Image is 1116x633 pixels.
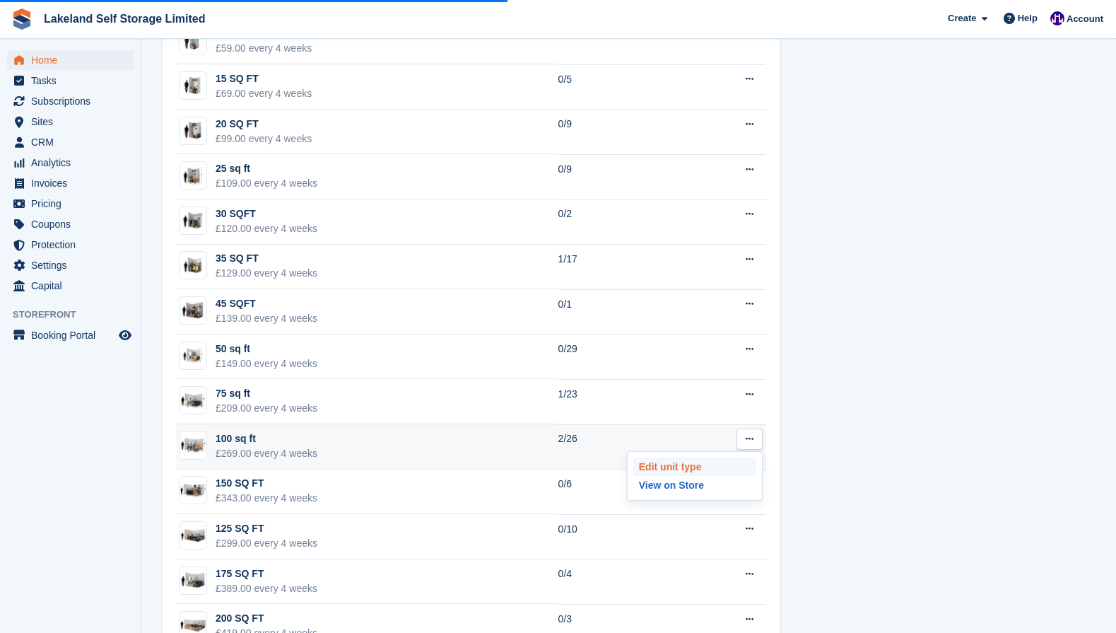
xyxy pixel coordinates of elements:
div: 75 sq ft [216,386,317,401]
img: 50.jpg [180,345,206,366]
td: 0/4 [558,559,686,605]
img: Nick Aynsley [1050,11,1064,25]
a: menu [7,214,134,234]
a: menu [7,71,134,91]
span: Storefront [13,308,141,322]
span: Account [1067,12,1103,26]
img: 35-sqft-unit.jpg [180,255,206,276]
a: menu [7,91,134,111]
span: Analytics [31,153,116,173]
td: 0/9 [558,154,686,199]
div: £299.00 every 4 weeks [216,536,317,551]
a: menu [7,50,134,70]
div: 100 sq ft [216,431,317,446]
a: menu [7,325,134,345]
span: Sites [31,112,116,132]
td: 0/1 [558,19,686,64]
div: 35 SQ FT [216,251,317,266]
div: 20 SQ FT [216,117,312,132]
td: 0/6 [558,470,686,515]
a: menu [7,255,134,275]
td: 2/26 [558,424,686,470]
div: £209.00 every 4 weeks [216,401,317,416]
img: 100.jpg [180,436,206,456]
img: 125-sqft-unit.jpg [180,525,206,546]
img: stora-icon-8386f47178a22dfd0bd8f6a31ec36ba5ce8667c1dd55bd0f319d3a0aa187defe.svg [11,8,33,30]
span: Subscriptions [31,91,116,111]
div: 45 SQFT [216,296,317,311]
div: 200 SQ FT [216,611,317,626]
div: 175 SQ FT [216,567,317,581]
a: menu [7,173,134,193]
div: 125 SQ FT [216,521,317,536]
a: Lakeland Self Storage Limited [38,7,211,30]
div: £129.00 every 4 weeks [216,266,317,281]
td: 0/9 [558,110,686,155]
div: £149.00 every 4 weeks [216,356,317,371]
div: £139.00 every 4 weeks [216,311,317,326]
div: 30 SQFT [216,207,317,221]
span: Protection [31,235,116,255]
img: 15-sqft-unit.jpg [180,76,206,96]
a: Edit unit type [633,458,756,476]
td: 0/2 [558,199,686,245]
img: 30-sqft-unit.jpg [180,211,206,231]
div: £99.00 every 4 weeks [216,132,312,146]
img: 10-sqft-unit.jpg [180,30,206,51]
span: Capital [31,276,116,296]
img: 75.jpg [180,390,206,411]
a: menu [7,153,134,173]
span: Settings [31,255,116,275]
a: menu [7,132,134,152]
span: CRM [31,132,116,152]
a: menu [7,112,134,132]
a: View on Store [633,476,756,494]
div: 25 sq ft [216,161,317,176]
a: menu [7,194,134,214]
div: 50 sq ft [216,342,317,356]
div: 150 SQ FT [216,476,317,491]
td: 1/23 [558,379,686,424]
div: £343.00 every 4 weeks [216,491,317,506]
div: £109.00 every 4 weeks [216,176,317,191]
div: £269.00 every 4 weeks [216,446,317,461]
img: 25.jpg [180,165,206,186]
a: menu [7,276,134,296]
a: menu [7,235,134,255]
span: Help [1018,11,1038,25]
td: 0/1 [558,289,686,335]
a: Preview store [117,327,134,344]
img: 75-sqft-unit.jpg [180,570,206,591]
img: 20-sqft-unit.jpg [180,120,206,141]
span: Create [948,11,976,25]
span: Coupons [31,214,116,234]
td: 0/5 [558,64,686,110]
div: £59.00 every 4 weeks [216,41,312,56]
div: £120.00 every 4 weeks [216,221,317,236]
span: Tasks [31,71,116,91]
div: £389.00 every 4 weeks [216,581,317,596]
span: Invoices [31,173,116,193]
td: 0/10 [558,514,686,559]
img: 150.jpg [180,480,206,501]
span: Pricing [31,194,116,214]
span: Booking Portal [31,325,116,345]
td: 1/17 [558,245,686,290]
td: 0/29 [558,335,686,380]
div: 15 SQ FT [216,71,312,86]
span: Home [31,50,116,70]
div: £69.00 every 4 weeks [216,86,312,101]
img: 40-sqft-unit.jpg [180,301,206,321]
